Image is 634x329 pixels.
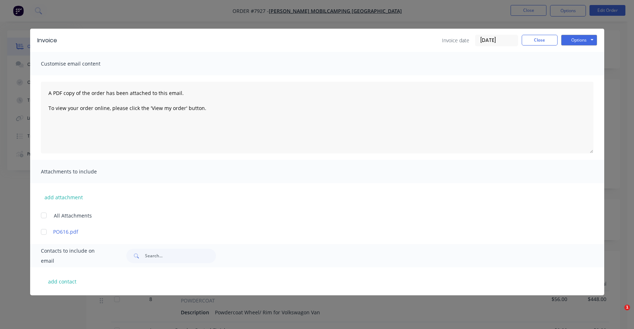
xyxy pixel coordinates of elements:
[41,246,109,266] span: Contacts to include on email
[41,276,84,287] button: add contact
[522,35,558,46] button: Close
[561,35,597,46] button: Options
[610,305,627,322] iframe: Intercom live chat
[37,36,57,45] div: Invoice
[442,37,469,44] span: Invoice date
[41,192,86,202] button: add attachment
[145,249,216,263] input: Search...
[41,167,120,177] span: Attachments to include
[41,59,120,69] span: Customise email content
[41,82,593,153] textarea: A PDF copy of the order has been attached to this email. To view your order online, please click ...
[53,228,560,235] a: PO616.pdf
[624,305,630,310] span: 1
[54,212,92,219] span: All Attachments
